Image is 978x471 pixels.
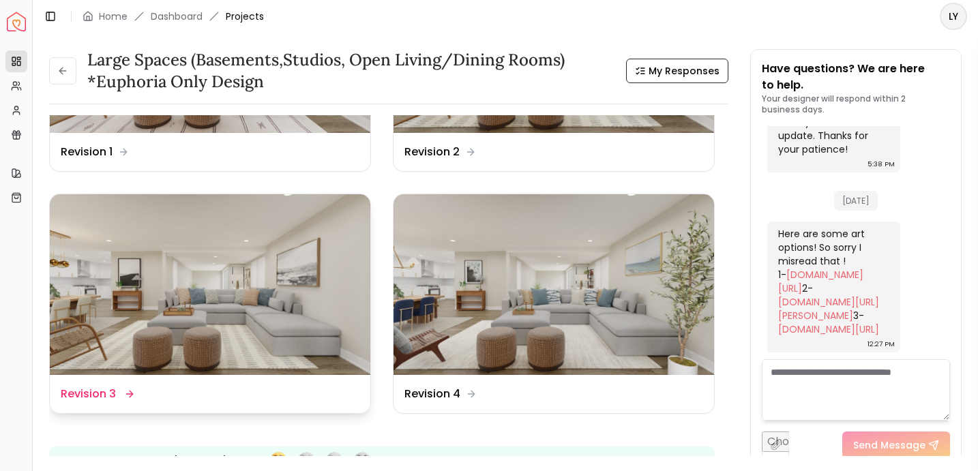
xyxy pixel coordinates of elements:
[83,10,264,23] nav: breadcrumb
[626,59,728,83] button: My Responses
[762,61,951,93] p: Have questions? We are here to help.
[649,64,720,78] span: My Responses
[226,10,264,23] span: Projects
[50,194,370,374] img: Revision 3
[404,386,460,402] dd: Revision 4
[868,337,895,351] div: 12:27 PM
[49,194,371,413] a: Revision 3Revision 3
[7,12,26,31] a: Spacejoy
[778,227,887,336] div: Here are some art options! So sorry I misread that ! 1- 2- 3-
[940,3,967,30] button: LY
[941,4,966,29] span: LY
[61,386,116,402] dd: Revision 3
[762,93,951,115] p: Your designer will respond within 2 business days.
[778,268,863,295] a: [DOMAIN_NAME][URL]
[61,144,113,160] dd: Revision 1
[87,49,615,93] h3: Large Spaces (Basements,Studios, Open living/dining rooms) *Euphoria Only Design
[404,144,460,160] dd: Revision 2
[394,194,714,374] img: Revision 4
[151,10,203,23] a: Dashboard
[60,452,259,468] p: How was your Spacejoy Experience?
[834,191,878,211] span: [DATE]
[868,157,895,171] div: 5:38 PM
[393,194,715,413] a: Revision 4Revision 4
[778,322,879,336] a: [DOMAIN_NAME][URL]
[99,10,128,23] a: Home
[778,295,879,322] a: [DOMAIN_NAME][URL][PERSON_NAME]
[7,12,26,31] img: Spacejoy Logo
